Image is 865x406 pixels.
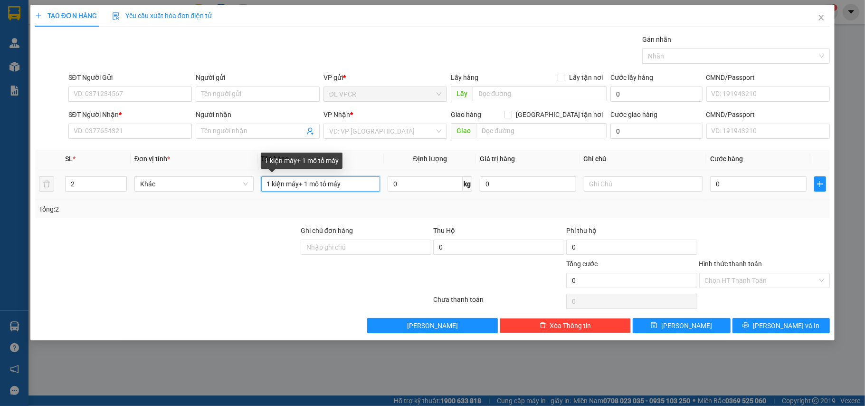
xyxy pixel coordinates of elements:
span: Đơn vị tính [134,155,170,163]
div: 1 kiện máy+ 1 mô tỏ máy [261,153,342,169]
span: printer [742,322,749,329]
span: Khác [140,177,248,191]
th: Ghi chú [580,150,707,168]
span: ĐL VPCR [329,87,442,101]
button: deleteXóa Thông tin [500,318,631,333]
div: Người nhận [196,109,320,120]
div: CMND/Passport [706,109,830,120]
label: Hình thức thanh toán [699,260,762,268]
span: [PERSON_NAME] [407,320,458,331]
span: Lấy tận nơi [565,72,607,83]
div: CMND/Passport [706,72,830,83]
input: 0 [480,176,576,192]
input: Cước giao hàng [610,124,702,139]
span: Cước hàng [710,155,743,163]
label: Ghi chú đơn hàng [301,227,353,234]
span: Tổng cước [566,260,598,268]
span: TẠO ĐƠN HÀNG [35,12,97,19]
span: kg [463,176,472,192]
span: Lấy hàng [451,74,478,81]
input: Ghi chú đơn hàng [301,240,432,255]
button: delete [39,176,54,192]
div: Chưa thanh toán [432,294,565,311]
span: close [817,14,825,21]
img: icon [112,12,120,20]
div: SĐT Người Nhận [68,109,192,120]
div: Người gửi [196,72,320,83]
span: delete [540,322,546,329]
span: Định lượng [413,155,447,163]
span: user-add [306,127,314,135]
span: plus [815,180,826,188]
input: Dọc đường [473,86,607,101]
label: Gán nhãn [642,36,671,43]
span: Giao [451,123,476,138]
span: Xóa Thông tin [550,320,591,331]
span: Lấy [451,86,473,101]
span: SL [65,155,73,163]
span: Giá trị hàng [480,155,515,163]
span: [PERSON_NAME] [661,320,712,331]
div: Tổng: 2 [39,204,334,214]
span: VP Nhận [323,111,350,118]
span: Thu Hộ [433,227,455,234]
button: Close [808,5,835,31]
button: plus [814,176,827,192]
span: [GEOGRAPHIC_DATA] tận nơi [512,109,607,120]
span: [PERSON_NAME] và In [753,320,819,331]
input: Cước lấy hàng [610,87,702,102]
span: Yêu cầu xuất hóa đơn điện tử [112,12,212,19]
button: [PERSON_NAME] [367,318,498,333]
div: Phí thu hộ [566,225,697,240]
span: save [651,322,657,329]
label: Cước lấy hàng [610,74,653,81]
span: plus [35,12,42,19]
label: Cước giao hàng [610,111,657,118]
button: printer[PERSON_NAME] và In [732,318,830,333]
span: Giao hàng [451,111,481,118]
div: SĐT Người Gửi [68,72,192,83]
input: VD: Bàn, Ghế [261,176,380,192]
input: Ghi Chú [584,176,703,192]
input: Dọc đường [476,123,607,138]
div: VP gửi [323,72,447,83]
button: save[PERSON_NAME] [633,318,731,333]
